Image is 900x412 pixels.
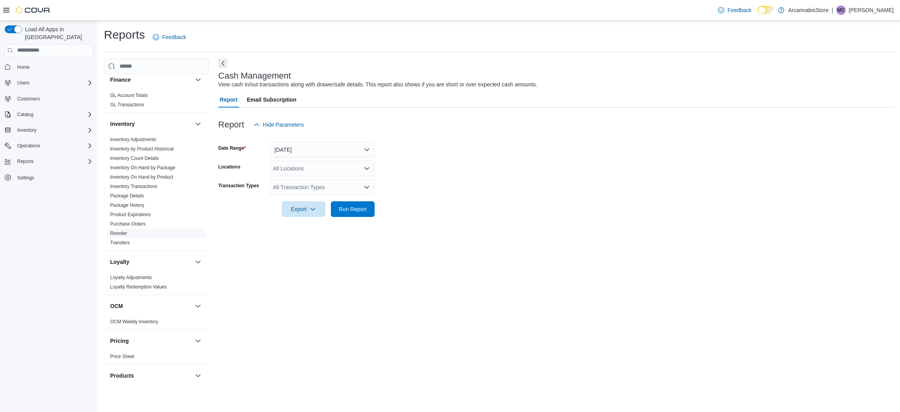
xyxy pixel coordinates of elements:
[2,125,96,136] button: Inventory
[193,257,203,267] button: Loyalty
[162,33,186,41] span: Feedback
[110,337,192,345] button: Pricing
[218,71,291,81] h3: Cash Management
[247,92,296,107] span: Email Subscription
[14,157,37,166] button: Reports
[364,165,370,172] button: Open list of options
[17,96,40,102] span: Customers
[110,76,192,84] button: Finance
[14,141,43,150] button: Operations
[2,77,96,88] button: Users
[14,173,37,183] a: Settings
[14,78,93,88] span: Users
[14,125,39,135] button: Inventory
[110,202,144,208] a: Package History
[2,109,96,120] button: Catalog
[14,62,93,72] span: Home
[282,201,325,217] button: Export
[110,284,167,290] span: Loyalty Redemption Values
[110,146,174,152] a: Inventory by Product Historical
[110,284,167,290] a: Loyalty Redemption Values
[14,94,93,104] span: Customers
[110,137,156,142] a: Inventory Adjustments
[104,91,209,113] div: Finance
[110,102,144,108] span: GL Transactions
[220,92,237,107] span: Report
[110,165,175,170] a: Inventory On Hand by Package
[331,201,375,217] button: Run Report
[110,212,151,217] a: Product Expirations
[17,127,36,133] span: Inventory
[364,184,370,190] button: Open list of options
[110,165,175,171] span: Inventory On Hand by Package
[110,240,130,245] a: Transfers
[110,174,173,180] a: Inventory On Hand by Product
[150,29,189,45] a: Feedback
[110,183,157,190] span: Inventory Transactions
[218,164,241,170] label: Locations
[218,145,246,151] label: Date Range
[104,135,209,251] div: Inventory
[110,120,192,128] button: Inventory
[17,143,40,149] span: Operations
[832,5,833,15] p: |
[110,221,146,227] a: Purchase Orders
[17,111,33,118] span: Catalog
[110,231,127,236] a: Reorder
[110,193,144,199] span: Package Details
[110,337,129,345] h3: Pricing
[110,372,192,380] button: Products
[193,75,203,84] button: Finance
[104,317,209,330] div: OCM
[17,175,34,181] span: Settings
[110,193,144,199] a: Package Details
[17,64,30,70] span: Home
[14,110,93,119] span: Catalog
[14,125,93,135] span: Inventory
[193,119,203,129] button: Inventory
[14,110,36,119] button: Catalog
[110,211,151,218] span: Product Expirations
[22,25,93,41] span: Load All Apps in [GEOGRAPHIC_DATA]
[339,205,367,213] span: Run Report
[727,6,751,14] span: Feedback
[263,121,304,129] span: Hide Parameters
[110,92,148,99] span: GL Account Totals
[715,2,754,18] a: Feedback
[110,274,152,281] span: Loyalty Adjustments
[218,59,228,68] button: Next
[836,5,846,15] div: Matt Chernoff
[14,157,93,166] span: Reports
[286,201,321,217] span: Export
[110,354,134,359] a: Price Sheet
[110,258,129,266] h3: Loyalty
[104,27,145,43] h1: Reports
[16,6,51,14] img: Cova
[2,140,96,151] button: Operations
[14,141,93,150] span: Operations
[788,5,829,15] p: ArcannabisStore
[14,172,93,182] span: Settings
[218,81,537,89] div: View cash in/out transactions along with drawer/safe details. This report also shows if you are s...
[14,63,33,72] a: Home
[193,371,203,380] button: Products
[104,352,209,364] div: Pricing
[218,120,244,129] h3: Report
[17,158,34,165] span: Reports
[758,6,774,14] input: Dark Mode
[110,302,123,310] h3: OCM
[218,183,259,189] label: Transaction Types
[110,136,156,143] span: Inventory Adjustments
[849,5,894,15] p: [PERSON_NAME]
[837,5,845,15] span: MC
[110,120,135,128] h3: Inventory
[17,80,29,86] span: Users
[110,76,131,84] h3: Finance
[110,156,159,161] a: Inventory Count Details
